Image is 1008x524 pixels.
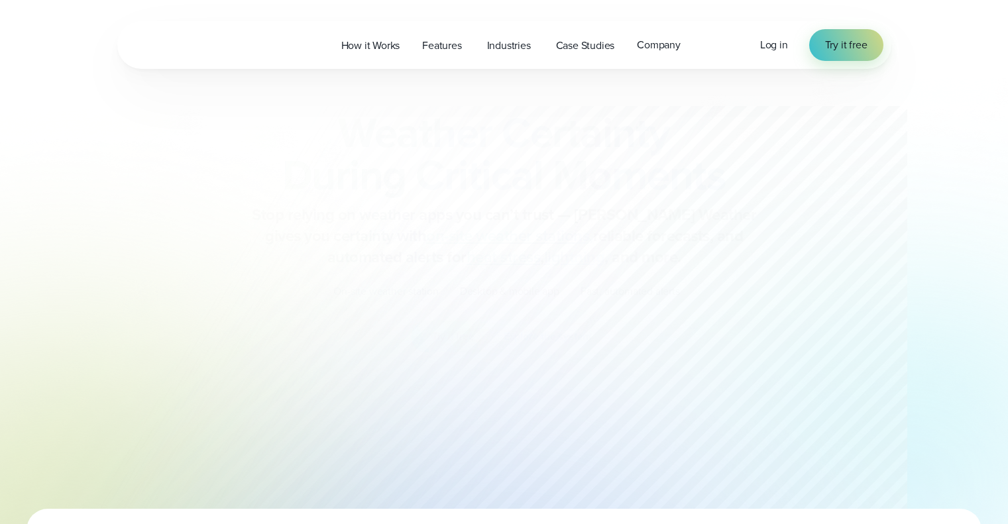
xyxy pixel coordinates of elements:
[487,38,531,54] span: Industries
[760,37,788,53] a: Log in
[760,37,788,52] span: Log in
[556,38,615,54] span: Case Studies
[422,38,461,54] span: Features
[825,37,868,53] span: Try it free
[545,32,626,59] a: Case Studies
[330,32,412,59] a: How it Works
[341,38,400,54] span: How it Works
[637,37,681,53] span: Company
[809,29,883,61] a: Try it free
